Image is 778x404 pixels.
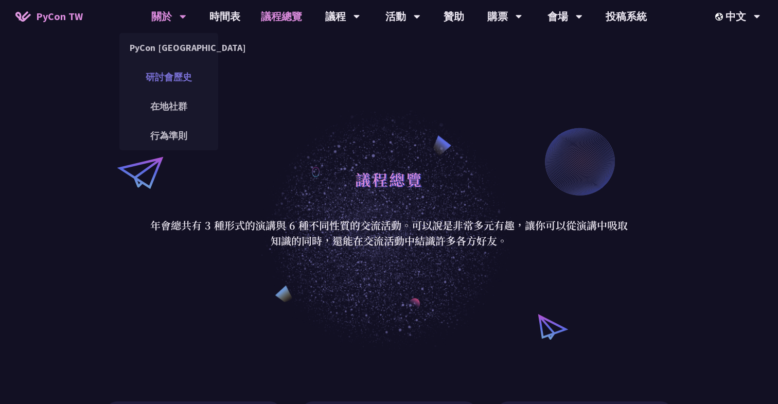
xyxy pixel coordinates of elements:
img: Locale Icon [715,13,726,21]
a: PyCon TW [5,4,93,29]
p: 年會總共有 3 種形式的演講與 6 種不同性質的交流活動。可以說是非常多元有趣，讓你可以從演講中吸取知識的同時，還能在交流活動中結識許多各方好友。 [150,218,628,249]
a: PyCon [GEOGRAPHIC_DATA] [119,36,218,60]
a: 行為準則 [119,124,218,148]
img: Home icon of PyCon TW 2025 [15,11,31,22]
a: 在地社群 [119,94,218,118]
h1: 議程總覽 [355,164,423,195]
a: 研討會歷史 [119,65,218,89]
span: PyCon TW [36,9,83,24]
